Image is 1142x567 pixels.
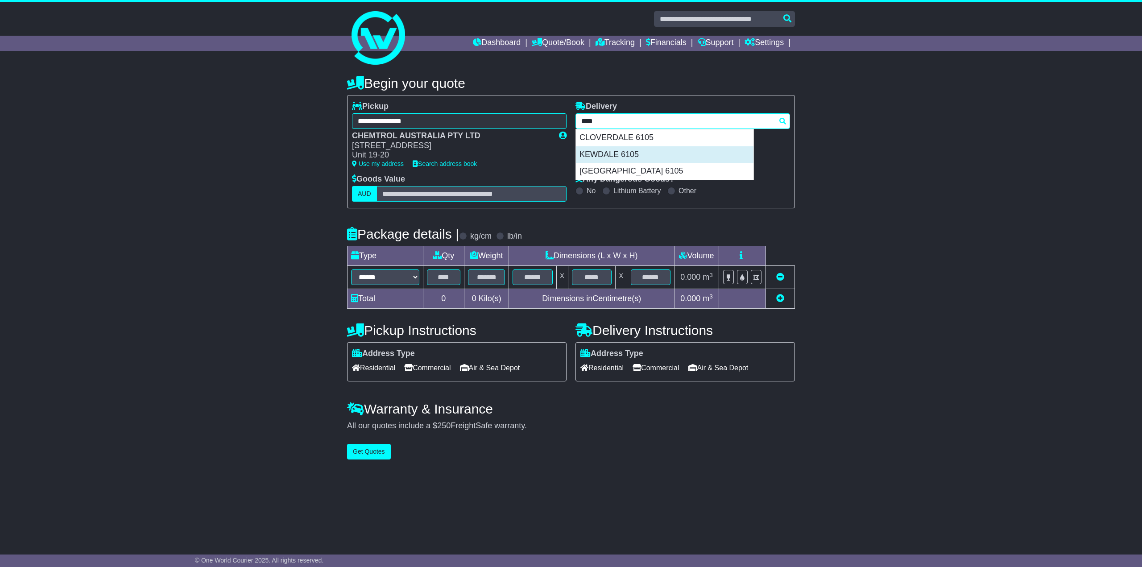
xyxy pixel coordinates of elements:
a: Search address book [413,160,477,167]
button: Get Quotes [347,444,391,459]
div: Unit 19-20 [352,150,550,160]
label: Other [679,186,696,195]
a: Tracking [596,36,635,51]
td: Qty [423,246,464,266]
label: Pickup [352,102,389,112]
span: 250 [437,421,451,430]
h4: Warranty & Insurance [347,401,795,416]
div: CHEMTROL AUSTRALIA PTY LTD [352,131,550,141]
sup: 3 [709,272,713,278]
span: 0 [472,294,476,303]
a: Financials [646,36,687,51]
label: kg/cm [470,232,492,241]
td: x [615,266,627,289]
label: lb/in [507,232,522,241]
td: 0 [423,289,464,309]
label: Lithium Battery [613,186,661,195]
span: Air & Sea Depot [460,361,520,375]
span: 0.000 [680,294,700,303]
span: Commercial [633,361,679,375]
a: Quote/Book [532,36,584,51]
label: No [587,186,596,195]
a: Dashboard [473,36,521,51]
td: Volume [674,246,719,266]
td: Dimensions (L x W x H) [509,246,674,266]
td: Dimensions in Centimetre(s) [509,289,674,309]
label: Delivery [575,102,617,112]
a: Settings [745,36,784,51]
td: Kilo(s) [464,289,509,309]
h4: Begin your quote [347,76,795,91]
label: AUD [352,186,377,202]
h4: Delivery Instructions [575,323,795,338]
span: m [703,294,713,303]
sup: 3 [709,293,713,300]
span: Air & Sea Depot [688,361,749,375]
h4: Package details | [347,227,459,241]
label: Address Type [580,349,643,359]
span: 0.000 [680,273,700,281]
span: Residential [580,361,624,375]
span: Residential [352,361,395,375]
span: Commercial [404,361,451,375]
label: Address Type [352,349,415,359]
label: Goods Value [352,174,405,184]
a: Support [698,36,734,51]
a: Use my address [352,160,404,167]
div: KEWDALE 6105 [576,146,753,163]
h4: Pickup Instructions [347,323,567,338]
div: [STREET_ADDRESS] [352,141,550,151]
div: CLOVERDALE 6105 [576,129,753,146]
div: All our quotes include a $ FreightSafe warranty. [347,421,795,431]
a: Remove this item [776,273,784,281]
td: Weight [464,246,509,266]
div: [GEOGRAPHIC_DATA] 6105 [576,163,753,180]
typeahead: Please provide city [575,113,790,129]
a: Add new item [776,294,784,303]
span: m [703,273,713,281]
td: Total [348,289,423,309]
span: © One World Courier 2025. All rights reserved. [195,557,324,564]
td: x [556,266,568,289]
td: Type [348,246,423,266]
